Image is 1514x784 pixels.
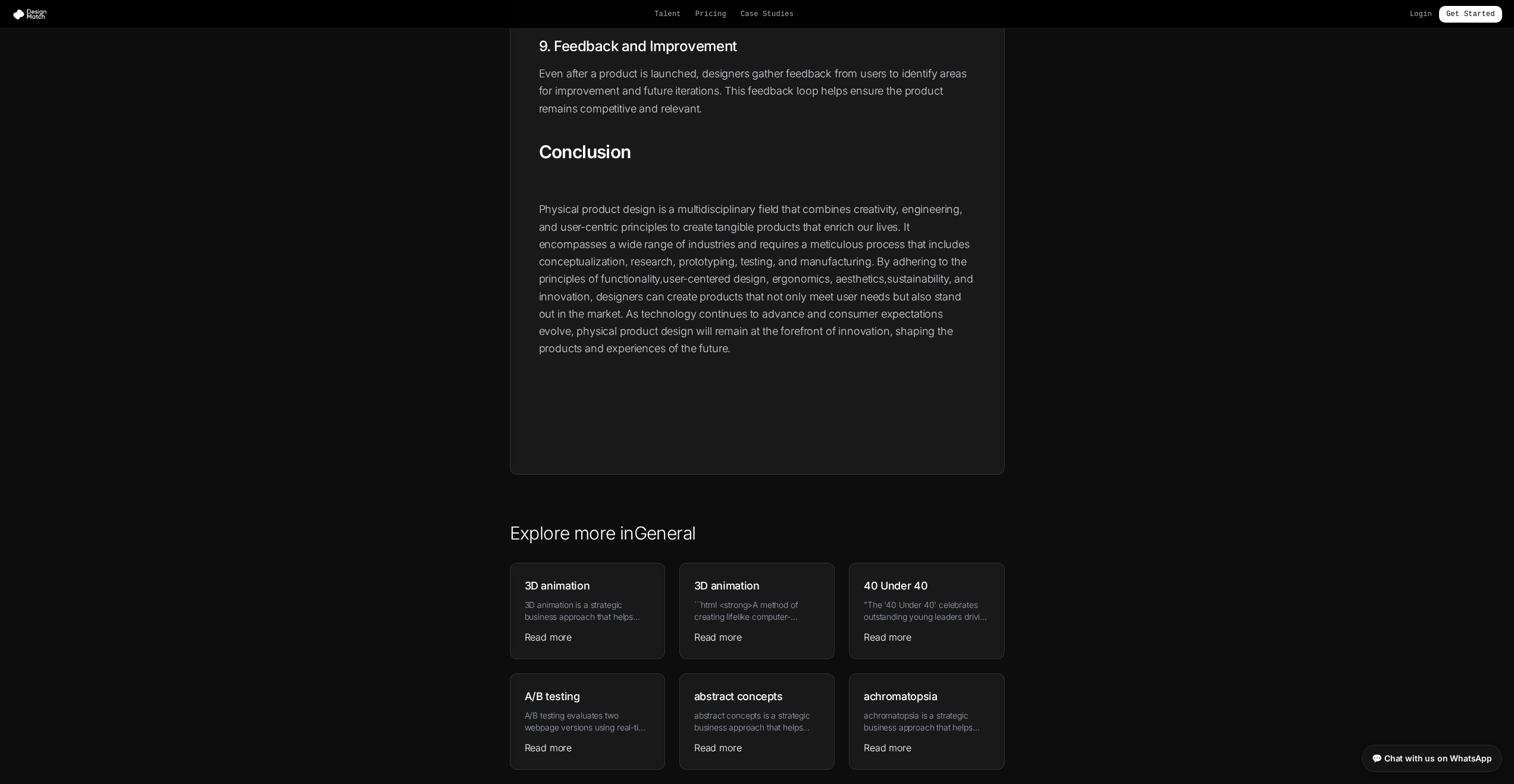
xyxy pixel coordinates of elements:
[663,272,766,285] a: user-centered design
[694,578,820,594] h3: 3D animation
[741,10,794,19] a: Case Studies
[525,741,572,755] a: Read more
[864,688,989,705] h3: achromatopsia
[539,37,976,55] h3: 9. Feedback and Improvement
[1362,745,1502,772] a: 💬 Chat with us on WhatsApp
[1410,10,1432,19] a: Login
[539,65,976,117] p: Even after a product is launched, designers gather feedback from users to identify areas for impr...
[864,710,989,733] p: achromatopsia is a strategic business approach that helps organizations achieve superior results ...
[695,10,726,19] a: Pricing
[864,741,911,755] a: Read more
[864,578,989,594] h3: 40 Under 40
[525,578,650,594] h3: 3D animation
[694,630,742,644] a: Read more
[694,741,742,755] a: Read more
[539,200,976,357] p: Physical product design is a multidisciplinary field that combines creativity, engineering, and u...
[525,599,650,623] p: 3D animation is a strategic business approach that helps organizations achieve superior results t...
[864,630,911,644] a: Read more
[1439,6,1502,23] a: Get Started
[525,688,650,705] h3: A/B testing
[12,8,52,20] img: Design Match
[510,522,1005,544] h2: Explore more in General
[654,10,681,19] a: Talent
[525,630,572,644] a: Read more
[694,688,820,705] h3: abstract concepts
[694,599,820,623] p: ```html <strong>A method of creating lifelike computer-generated imagery offering immense flexibi...
[539,141,976,164] h2: Conclusion
[864,599,989,623] p: "The '40 Under 40' celebrates outstanding young leaders driving innovation within industries whil...
[887,272,949,285] a: sustainability
[525,710,650,733] p: A/B testing evaluates two webpage versions using real-time user data to find out which performs b...
[694,710,820,733] p: abstract concepts is a strategic business approach that helps organizations achieve superior resu...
